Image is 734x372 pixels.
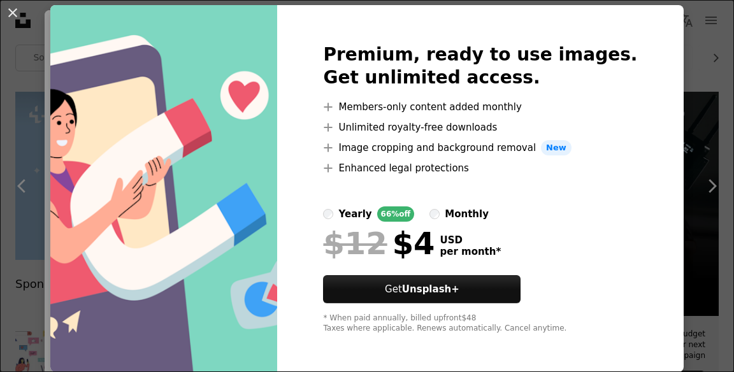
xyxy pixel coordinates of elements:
span: $12 [323,227,387,260]
li: Members-only content added monthly [323,99,637,115]
input: yearly66%off [323,209,333,219]
span: per month * [440,246,501,257]
li: Image cropping and background removal [323,140,637,155]
div: monthly [445,206,489,222]
li: Enhanced legal protections [323,161,637,176]
div: 66% off [377,206,415,222]
span: USD [440,234,501,246]
span: New [541,140,572,155]
li: Unlimited royalty-free downloads [323,120,637,135]
button: GetUnsplash+ [323,275,521,303]
div: * When paid annually, billed upfront $48 Taxes where applicable. Renews automatically. Cancel any... [323,313,637,334]
div: $4 [323,227,435,260]
h2: Premium, ready to use images. Get unlimited access. [323,43,637,89]
img: premium_vector-1724160977110-9e397811ee14 [50,5,277,372]
input: monthly [429,209,440,219]
div: yearly [338,206,371,222]
strong: Unsplash+ [402,283,459,295]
